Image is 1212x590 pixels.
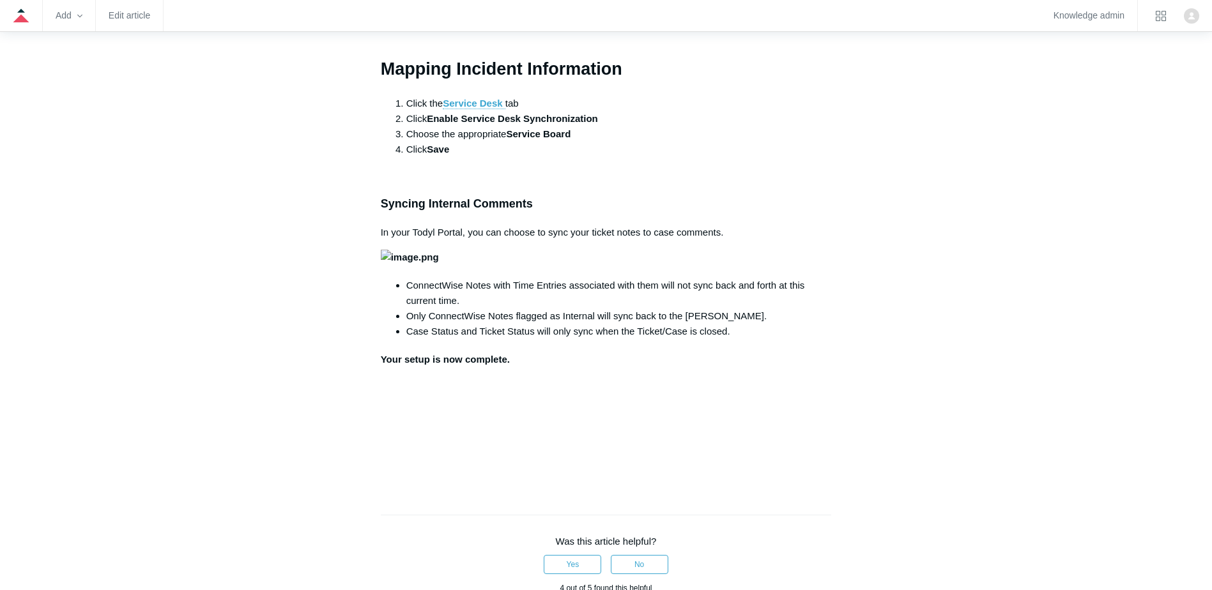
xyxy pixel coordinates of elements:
[406,126,832,142] li: Choose the appropriate
[381,59,622,79] span: Mapping Incident Information
[406,96,832,111] li: Click the tab
[544,555,601,574] button: This article was helpful
[109,12,150,19] a: Edit article
[1184,8,1199,24] zd-hc-trigger: Click your profile icon to open the profile menu
[56,12,82,19] zd-hc-trigger: Add
[427,113,598,124] strong: Enable Service Desk Synchronization
[443,98,502,109] strong: Service Desk
[1184,8,1199,24] img: user avatar
[427,144,449,155] strong: Save
[443,98,505,109] a: Service Desk
[506,128,571,139] strong: Service Board
[381,225,832,240] p: In your Todyl Portal, you can choose to sync your ticket notes to case comments.
[406,278,832,308] li: ConnectWise Notes with Time Entries associated with them will not sync back and forth at this cur...
[1054,12,1124,19] a: Knowledge admin
[406,308,832,324] li: Only ConnectWise Notes flagged as Internal will sync back to the [PERSON_NAME].
[556,536,657,547] span: Was this article helpful?
[406,324,832,339] li: Case Status and Ticket Status will only sync when the Ticket/Case is closed.
[381,250,439,265] img: image.png
[611,555,668,574] button: This article was not helpful
[381,354,510,365] strong: Your setup is now complete.
[406,142,832,157] li: Click
[381,195,832,213] h3: Syncing Internal Comments
[406,111,832,126] li: Click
